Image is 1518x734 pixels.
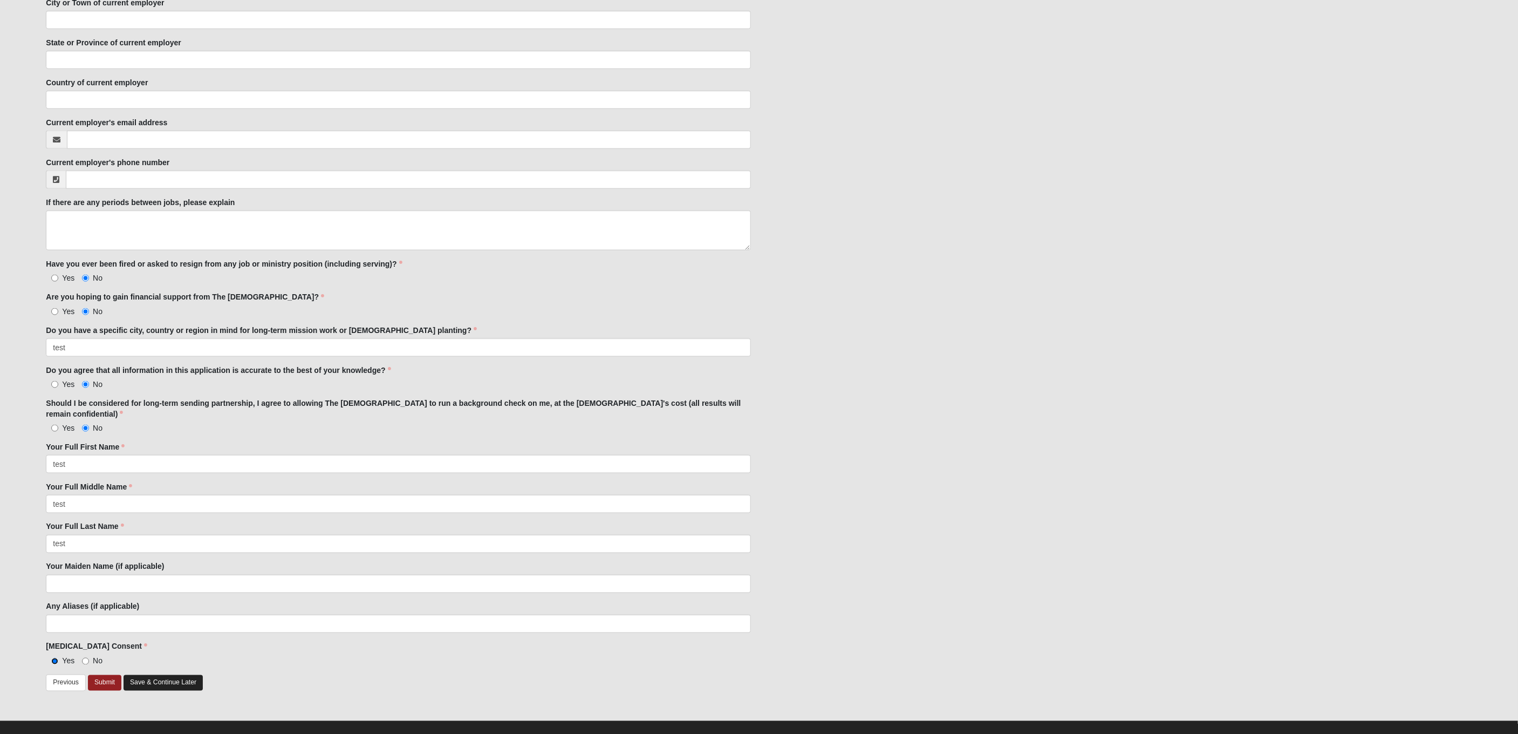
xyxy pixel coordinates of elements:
span: Yes [62,274,74,282]
input: Yes [51,381,58,388]
span: No [93,657,102,665]
label: Your Full First Name [46,441,125,452]
label: Current employer's email address [46,117,167,128]
a: Previous [46,675,86,691]
span: Yes [62,657,74,665]
span: Yes [62,307,74,316]
label: Have you ever been fired or asked to resign from any job or ministry position (including serving)? [46,259,402,269]
label: Any Aliases (if applicable) [46,601,139,612]
span: No [93,307,102,316]
input: No [82,425,89,432]
input: No [82,658,89,665]
label: Current employer's phone number [46,157,169,168]
input: Yes [51,308,58,315]
span: Yes [62,424,74,432]
span: No [93,380,102,389]
label: Do you agree that all information in this application is accurate to the best of your knowledge? [46,365,391,376]
a: Save & Continue Later [124,675,203,691]
input: No [82,308,89,315]
label: Country of current employer [46,77,148,88]
span: Yes [62,380,74,389]
label: Your Maiden Name (if applicable) [46,561,164,572]
label: If there are any periods between jobs, please explain [46,197,235,208]
label: Are you hoping to gain financial support from The [DEMOGRAPHIC_DATA]? [46,291,324,302]
span: No [93,424,102,432]
input: No [82,275,89,282]
label: Do you have a specific city, country or region in mind for long-term mission work or [DEMOGRAPHIC... [46,325,477,336]
label: Your Full Middle Name [46,481,132,492]
a: Submit [88,675,121,691]
label: [MEDICAL_DATA] Consent [46,641,147,652]
input: No [82,381,89,388]
label: Should I be considered for long-term sending partnership, I agree to allowing The [DEMOGRAPHIC_DA... [46,398,751,419]
label: State or Province of current employer [46,37,181,48]
label: Your Full Last Name [46,521,124,532]
input: Yes [51,425,58,432]
input: Yes [51,658,58,665]
input: Yes [51,275,58,282]
span: No [93,274,102,282]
